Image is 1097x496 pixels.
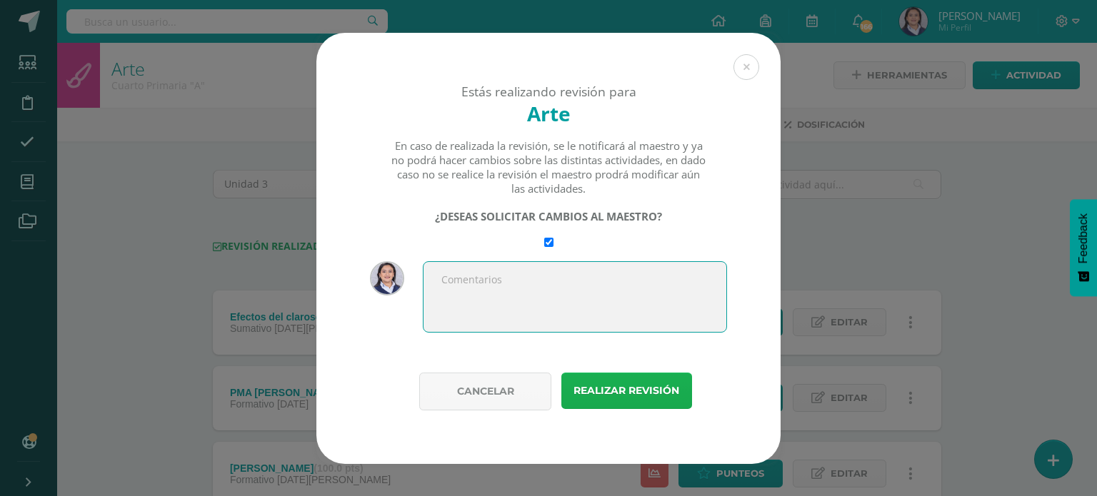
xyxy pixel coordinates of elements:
[370,261,404,295] img: e3fa3dfefba027b2e6cf45094f57ce61.png
[391,138,707,196] div: En caso de realizada la revisión, se le notificará al maestro y ya no podrá hacer cambios sobre l...
[561,373,692,409] button: Realizar revisión
[341,83,756,100] div: Estás realizando revisión para
[419,373,551,410] button: Cancelar
[1070,199,1097,296] button: Feedback - Mostrar encuesta
[435,209,662,223] strong: ¿DESEAS SOLICITAR CAMBIOS AL MAESTRO?
[1077,213,1090,263] span: Feedback
[544,238,553,247] input: Require changes
[733,54,759,80] button: Close (Esc)
[527,100,571,127] strong: Arte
